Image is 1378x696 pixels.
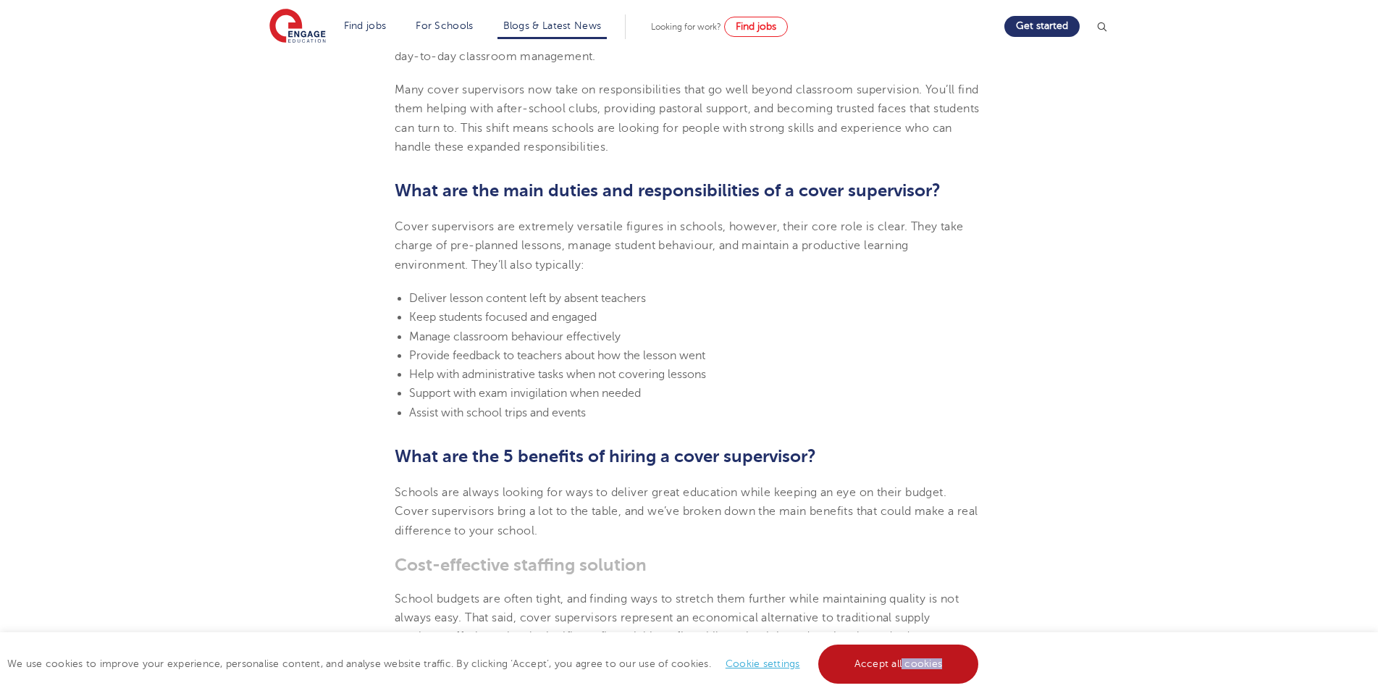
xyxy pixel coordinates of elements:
li: Help with administrative tasks when not covering lessons [409,365,983,384]
h2: What are the 5 benefits of hiring a cover supervisor? [395,444,983,469]
li: Provide feedback to teachers about how the lesson went [409,346,983,365]
li: Assist with school trips and events [409,403,983,422]
span: School budgets are often tight, and finding ways to stretch them further while maintaining qualit... [395,592,959,644]
a: Blogs & Latest News [503,20,602,31]
a: For Schools [416,20,473,31]
span: Looking for work? [651,22,721,32]
p: Many cover supervisors now take on responsibilities that go well beyond classroom supervision. Yo... [395,80,983,156]
p: Cover supervisors are extremely versatile figures in schools, however, their core role is clear. ... [395,217,983,274]
a: Find jobs [724,17,788,37]
span: We use cookies to improve your experience, personalise content, and analyse website traffic. By c... [7,658,982,669]
span: Cost-effective staffing solution [395,555,647,575]
a: Cookie settings [726,658,800,669]
img: Engage Education [269,9,326,45]
li: Deliver lesson content left by absent teachers [409,289,983,308]
h2: What are the main duties and responsibilities of a cover supervisor? [395,178,983,203]
li: Keep students focused and engaged [409,308,983,327]
a: Accept all cookies [818,645,979,684]
span: Find jobs [736,21,776,32]
a: Get started [1004,16,1080,37]
li: Support with exam invigilation when needed [409,384,983,403]
li: Manage classroom behaviour effectively [409,327,983,346]
span: Schools are always looking for ways to deliver great education while keeping an eye on their budg... [395,486,978,537]
a: Find jobs [344,20,387,31]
